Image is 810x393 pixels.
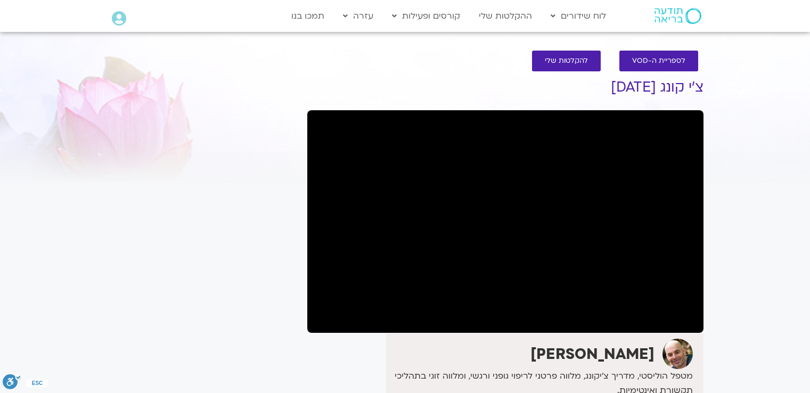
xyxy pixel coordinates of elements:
[530,344,654,364] strong: [PERSON_NAME]
[286,6,330,26] a: תמכו בנו
[532,51,601,71] a: להקלטות שלי
[545,57,588,65] span: להקלטות שלי
[662,339,693,369] img: אריאל מירוז
[473,6,537,26] a: ההקלטות שלי
[338,6,379,26] a: עזרה
[632,57,685,65] span: לספריית ה-VOD
[387,6,465,26] a: קורסים ופעילות
[619,51,698,71] a: לספריית ה-VOD
[307,79,703,95] h1: צ’י קונג [DATE]
[654,8,701,24] img: תודעה בריאה
[545,6,611,26] a: לוח שידורים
